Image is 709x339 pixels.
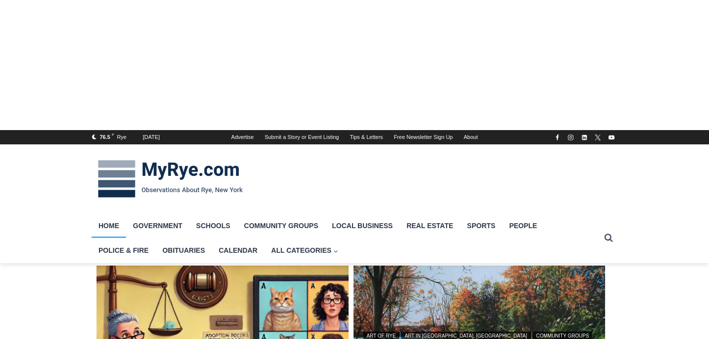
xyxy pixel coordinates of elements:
[264,238,345,263] a: All Categories
[237,213,325,238] a: Community Groups
[551,132,563,143] a: Facebook
[92,238,156,263] a: Police & Fire
[388,130,458,144] a: Free Newsletter Sign Up
[325,213,399,238] a: Local Business
[502,213,544,238] a: People
[92,213,600,263] nav: Primary Navigation
[226,130,483,144] nav: Secondary Navigation
[112,133,114,137] span: F
[565,132,577,143] a: Instagram
[460,213,503,238] a: Sports
[126,213,189,238] a: Government
[458,130,483,144] a: About
[579,132,590,143] a: Linkedin
[259,130,344,144] a: Submit a Story or Event Listing
[592,132,604,143] a: X
[100,134,110,140] span: 76.5
[156,238,212,263] a: Obituaries
[143,133,160,142] div: [DATE]
[400,213,460,238] a: Real Estate
[271,245,338,256] span: All Categories
[606,132,617,143] a: YouTube
[344,130,388,144] a: Tips & Letters
[226,130,259,144] a: Advertise
[189,213,237,238] a: Schools
[212,238,264,263] a: Calendar
[600,229,617,247] button: View Search Form
[92,213,126,238] a: Home
[117,133,127,142] div: Rye
[92,153,249,204] img: MyRye.com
